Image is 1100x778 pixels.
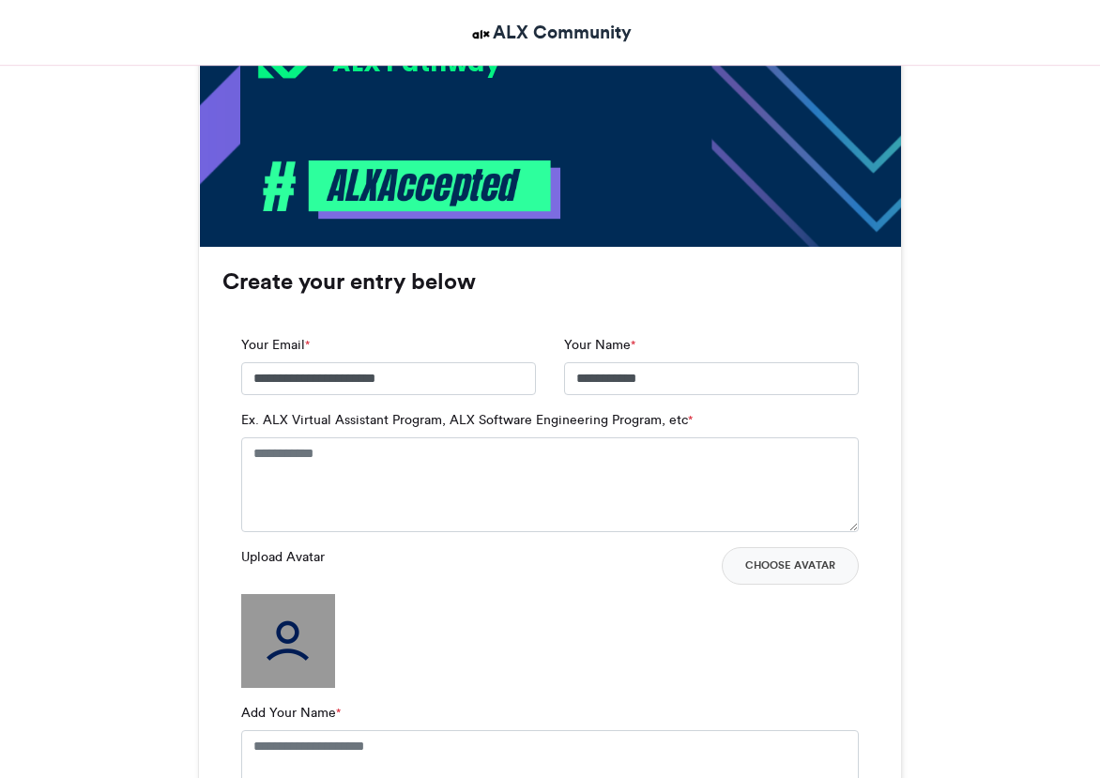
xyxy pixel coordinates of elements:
[722,547,859,585] button: Choose Avatar
[241,547,325,567] label: Upload Avatar
[241,335,310,355] label: Your Email
[222,270,878,293] h3: Create your entry below
[332,45,885,80] div: ALX Pathway
[241,703,341,723] label: Add Your Name
[241,410,693,430] label: Ex. ALX Virtual Assistant Program, ALX Software Engineering Program, etc
[469,19,632,46] a: ALX Community
[241,594,335,688] img: user_filled.png
[469,23,493,46] img: ALX Community
[564,335,635,355] label: Your Name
